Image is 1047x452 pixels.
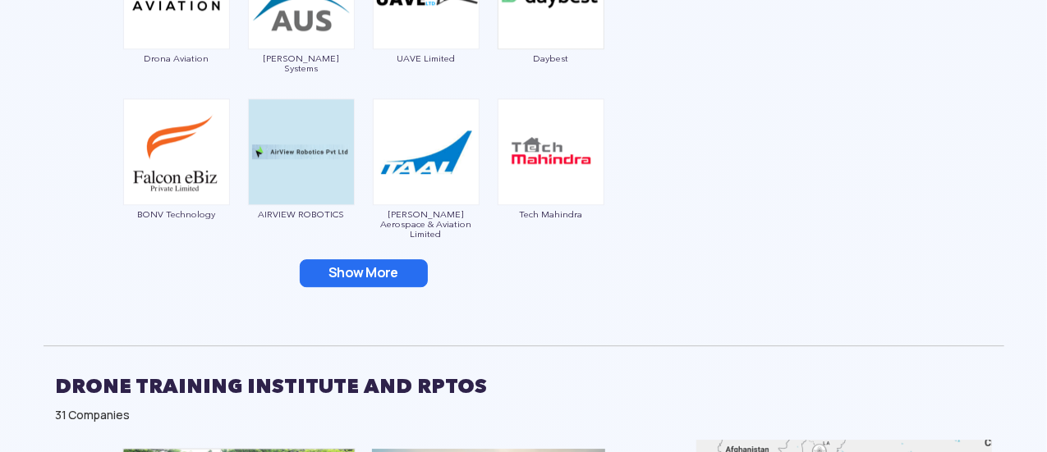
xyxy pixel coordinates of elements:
span: Tech Mahindra [497,209,605,219]
div: 31 Companies [56,407,992,423]
a: Tech Mahindra [497,144,605,219]
span: [PERSON_NAME] Aerospace & Aviation Limited [372,209,480,239]
img: img_airview.png [248,98,355,205]
img: ic_bonv.png [123,98,230,205]
span: BONV Technology [122,209,231,219]
span: UAVE Limited [372,53,480,63]
a: [PERSON_NAME] Aerospace & Aviation Limited [372,144,480,239]
h2: DRONE TRAINING INSTITUTE AND RPTOS [56,366,992,407]
span: AIRVIEW ROBOTICS [247,209,356,219]
span: Drona Aviation [122,53,231,63]
a: AIRVIEW ROBOTICS [247,144,356,219]
span: Daybest [497,53,605,63]
img: ic_tanejaaerospace.png [373,98,480,205]
a: BONV Technology [122,144,231,219]
span: [PERSON_NAME] Systems [247,53,356,73]
img: ic_techmahindra.png [498,98,604,205]
button: Show More [300,259,428,287]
